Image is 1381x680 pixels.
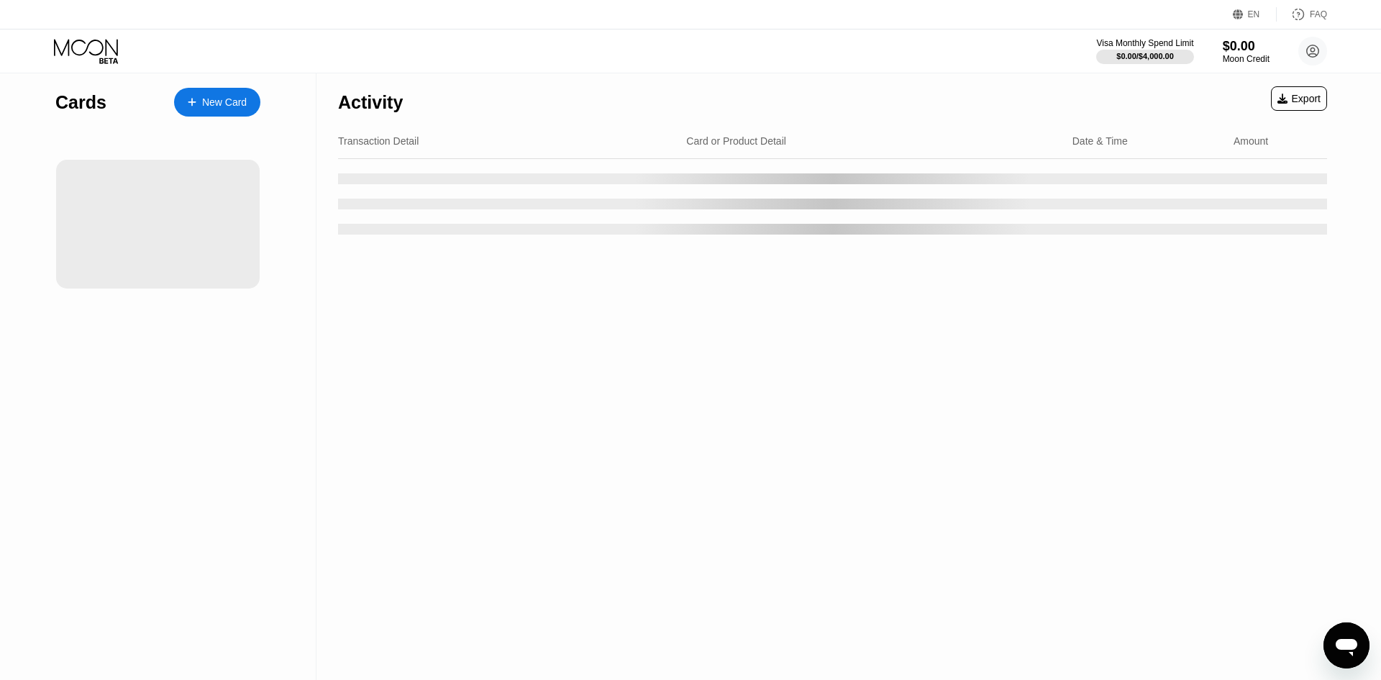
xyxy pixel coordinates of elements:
div: Visa Monthly Spend Limit [1096,38,1193,48]
div: $0.00 / $4,000.00 [1116,52,1174,60]
div: $0.00Moon Credit [1223,39,1270,64]
div: Card or Product Detail [686,135,786,147]
div: Transaction Detail [338,135,419,147]
div: $0.00 [1223,39,1270,54]
div: New Card [202,96,247,109]
div: FAQ [1310,9,1327,19]
div: EN [1233,7,1277,22]
iframe: Button to launch messaging window [1323,622,1369,668]
div: Date & Time [1072,135,1128,147]
div: Activity [338,92,403,113]
div: EN [1248,9,1260,19]
div: Visa Monthly Spend Limit$0.00/$4,000.00 [1096,38,1193,64]
div: New Card [174,88,260,117]
div: Export [1277,93,1321,104]
div: Export [1271,86,1327,111]
div: Moon Credit [1223,54,1270,64]
div: Cards [55,92,106,113]
div: FAQ [1277,7,1327,22]
div: Amount [1234,135,1268,147]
